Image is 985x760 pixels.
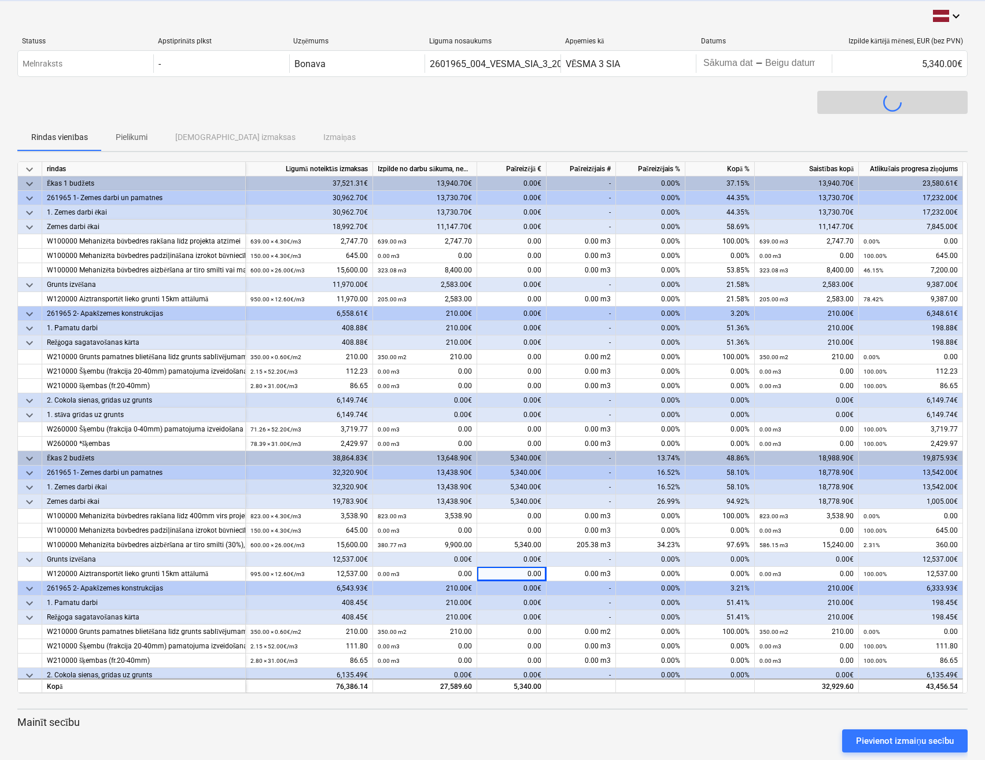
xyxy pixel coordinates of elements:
[616,480,685,495] div: 16.52%
[565,37,692,46] div: Apņemies kā
[477,466,547,480] div: 5,340.00€
[246,596,373,610] div: 408.45€
[755,552,859,567] div: 0.00€
[616,422,685,437] div: 0.00%
[685,379,755,393] div: 0.00%
[759,234,854,249] div: 2,747.70
[859,610,963,625] div: 198.45€
[859,205,963,220] div: 17,232.00€
[547,205,616,220] div: -
[685,408,755,422] div: 0.00%
[477,523,547,538] div: 0.00
[373,581,477,596] div: 210.00€
[864,263,958,278] div: 7,200.00
[755,162,859,176] div: Saistības kopā
[864,234,958,249] div: 0.00
[859,191,963,205] div: 17,232.00€
[759,249,854,263] div: 0.00
[23,58,62,70] p: Melnraksts
[23,163,36,176] span: keyboard_arrow_down
[547,625,616,639] div: 0.00 m2
[755,581,859,596] div: 210.00€
[246,162,373,176] div: Līgumā noteiktās izmaksas
[373,205,477,220] div: 13,730.70€
[616,263,685,278] div: 0.00%
[477,379,547,393] div: 0.00
[949,9,963,23] i: keyboard_arrow_down
[547,495,616,509] div: -
[685,538,755,552] div: 97.69%
[755,335,859,350] div: 210.00€
[842,729,968,752] button: Pievienot izmaiņu secību
[47,205,241,220] div: 1. Zemes darbi ēkai
[477,408,547,422] div: 0.00€
[23,582,36,596] span: keyboard_arrow_down
[547,234,616,249] div: 0.00 m3
[477,639,547,654] div: 0.00
[477,678,547,693] div: 5,340.00
[616,176,685,191] div: 0.00%
[859,495,963,509] div: 1,005.00€
[246,393,373,408] div: 6,149.74€
[477,552,547,567] div: 0.00€
[616,523,685,538] div: 0.00%
[42,678,246,693] div: Kopā
[547,335,616,350] div: -
[859,480,963,495] div: 13,542.00€
[477,278,547,292] div: 0.00€
[246,480,373,495] div: 32,320.90€
[23,466,36,480] span: keyboard_arrow_down
[755,610,859,625] div: 210.00€
[547,408,616,422] div: -
[755,480,859,495] div: 18,778.90€
[685,220,755,234] div: 58.69%
[250,263,368,278] div: 15,600.00
[616,581,685,596] div: 0.00%
[685,625,755,639] div: 100.00%
[547,552,616,567] div: -
[47,234,241,249] div: W100000 Mehanizēta būvbedres rakšana līdz projekta atzīmei
[477,364,547,379] div: 0.00
[701,37,828,45] div: Datums
[755,408,859,422] div: 0.00€
[547,509,616,523] div: 0.00 m3
[477,451,547,466] div: 5,340.00€
[477,668,547,682] div: 0.00€
[246,220,373,234] div: 18,992.70€
[759,263,854,278] div: 8,400.00
[373,191,477,205] div: 13,730.70€
[685,523,755,538] div: 0.00%
[547,191,616,205] div: -
[755,451,859,466] div: 18,988.90€
[246,205,373,220] div: 30,962.70€
[616,379,685,393] div: 0.00%
[246,335,373,350] div: 408.88€
[293,37,420,46] div: Uzņēmums
[373,321,477,335] div: 210.00€
[23,611,36,625] span: keyboard_arrow_down
[856,733,954,748] div: Pievienot izmaiņu secību
[547,176,616,191] div: -
[685,263,755,278] div: 53.85%
[547,538,616,552] div: 205.38 m3
[685,278,755,292] div: 21.58%
[859,278,963,292] div: 9,387.00€
[616,249,685,263] div: 0.00%
[547,610,616,625] div: -
[859,668,963,682] div: 6,135.49€
[616,538,685,552] div: 34.23%
[836,37,963,46] div: Izpilde kārtējā mēnesī, EUR (bez PVN)
[547,639,616,654] div: 0.00 m3
[477,191,547,205] div: 0.00€
[547,437,616,451] div: 0.00 m3
[23,322,36,335] span: keyboard_arrow_down
[429,37,556,46] div: Līguma nosaukums
[547,278,616,292] div: -
[547,220,616,234] div: -
[23,596,36,610] span: keyboard_arrow_down
[246,191,373,205] div: 30,962.70€
[477,321,547,335] div: 0.00€
[685,162,755,176] div: Kopā %
[616,350,685,364] div: 0.00%
[616,509,685,523] div: 0.00%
